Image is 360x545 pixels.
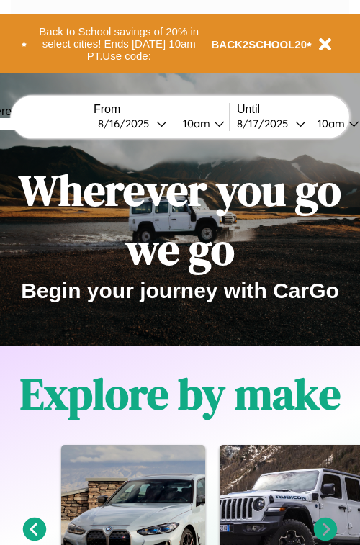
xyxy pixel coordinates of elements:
div: 10am [310,117,348,130]
label: From [94,103,229,116]
button: 10am [171,116,229,131]
h1: Explore by make [20,364,341,423]
div: 10am [176,117,214,130]
button: Back to School savings of 20% in select cities! Ends [DATE] 10am PT.Use code: [27,22,212,66]
div: 8 / 16 / 2025 [98,117,156,130]
b: BACK2SCHOOL20 [212,38,307,50]
button: 8/16/2025 [94,116,171,131]
div: 8 / 17 / 2025 [237,117,295,130]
